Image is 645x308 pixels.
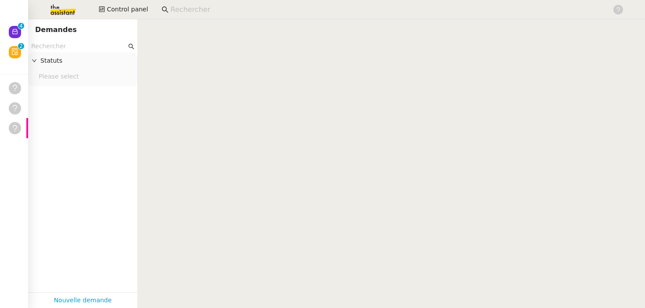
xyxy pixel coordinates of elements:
[28,52,137,69] div: Statuts
[107,4,148,14] span: Control panel
[18,43,24,49] nz-badge-sup: 2
[19,23,23,31] p: 4
[19,43,23,51] p: 2
[31,41,126,51] input: Rechercher
[40,56,134,66] span: Statuts
[54,295,112,305] a: Nouvelle demande
[35,24,77,36] nz-page-header-title: Demandes
[18,23,24,29] nz-badge-sup: 4
[170,4,603,16] input: Rechercher
[94,4,153,16] button: Control panel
